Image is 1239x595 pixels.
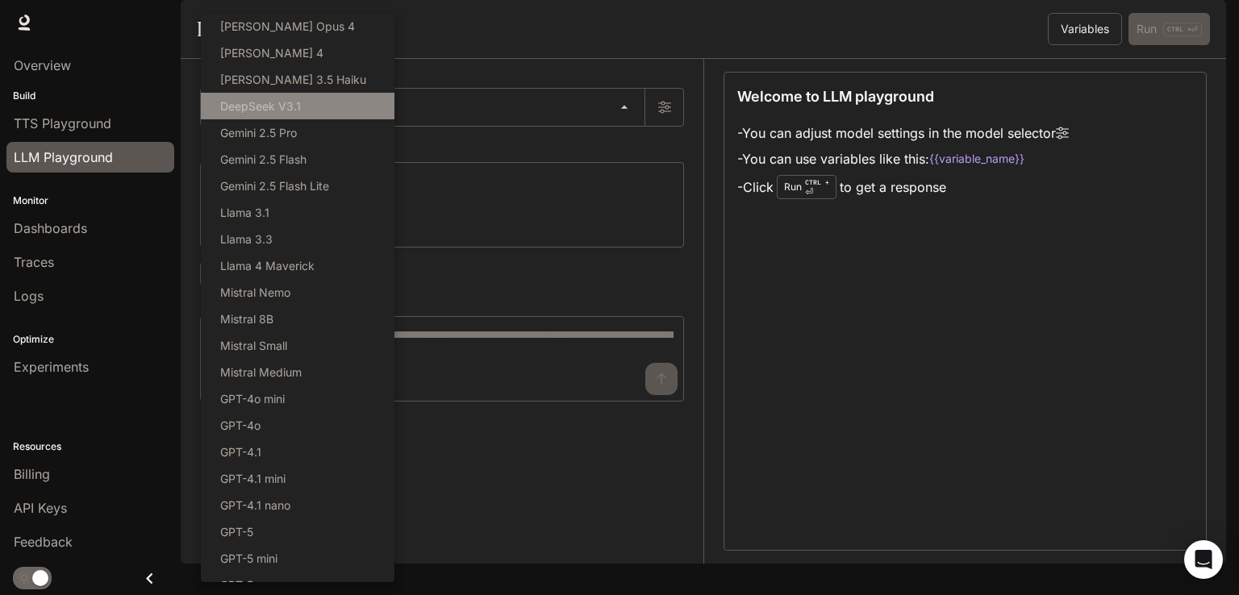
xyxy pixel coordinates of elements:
p: GPT-4o mini [220,390,285,407]
p: Mistral Small [220,337,287,354]
p: Mistral 8B [220,310,273,327]
p: Llama 3.1 [220,204,269,221]
p: Gemini 2.5 Pro [220,124,297,141]
p: GPT-4.1 mini [220,470,286,487]
p: [PERSON_NAME] 3.5 Haiku [220,71,366,88]
p: Llama 4 Maverick [220,257,315,274]
p: Mistral Nemo [220,284,290,301]
p: GPT-5 mini [220,550,277,567]
p: GPT-5 nano [220,576,282,593]
p: [PERSON_NAME] Opus 4 [220,18,355,35]
p: Gemini 2.5 Flash [220,151,307,168]
p: Gemini 2.5 Flash Lite [220,177,329,194]
p: GPT-4.1 [220,443,261,460]
p: GPT-5 [220,523,253,540]
p: Mistral Medium [220,364,302,381]
p: GPT-4o [220,417,261,434]
p: Llama 3.3 [220,231,273,248]
p: GPT-4.1 nano [220,497,290,514]
p: [PERSON_NAME] 4 [220,44,323,61]
p: DeepSeek V3.1 [220,98,301,114]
